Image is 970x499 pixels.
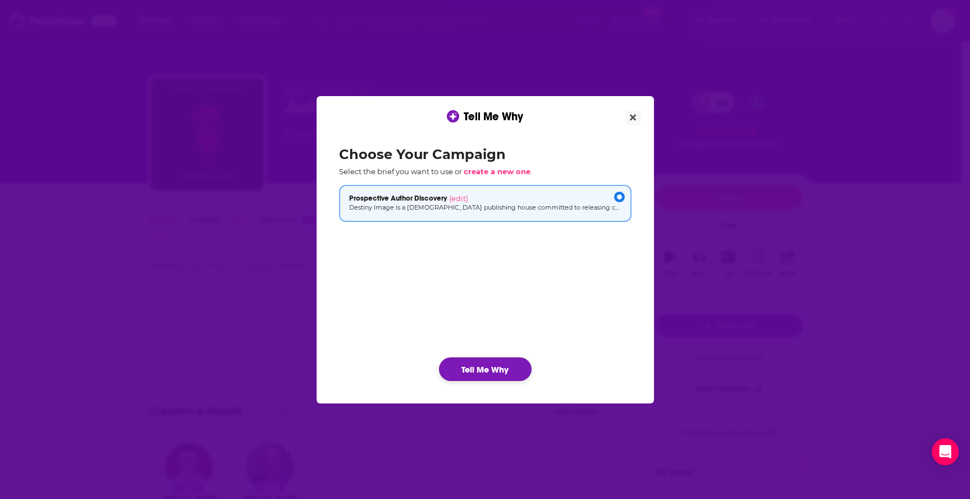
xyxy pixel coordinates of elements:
[932,438,959,465] div: Open Intercom Messenger
[339,167,632,176] p: Select the brief you want to use or .
[439,357,532,381] button: Tell Me Why
[449,112,457,121] img: tell me why sparkle
[464,110,523,124] span: Tell Me Why
[339,146,632,162] h2: Choose Your Campaign
[625,111,640,125] button: Close
[349,194,447,203] span: Prospective Author Discovery
[464,167,530,176] span: create a new one
[349,203,621,212] p: Destiny Image is a [DEMOGRAPHIC_DATA] publishing house committed to releasing cutting-edge prophe...
[449,194,468,203] span: (edit)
